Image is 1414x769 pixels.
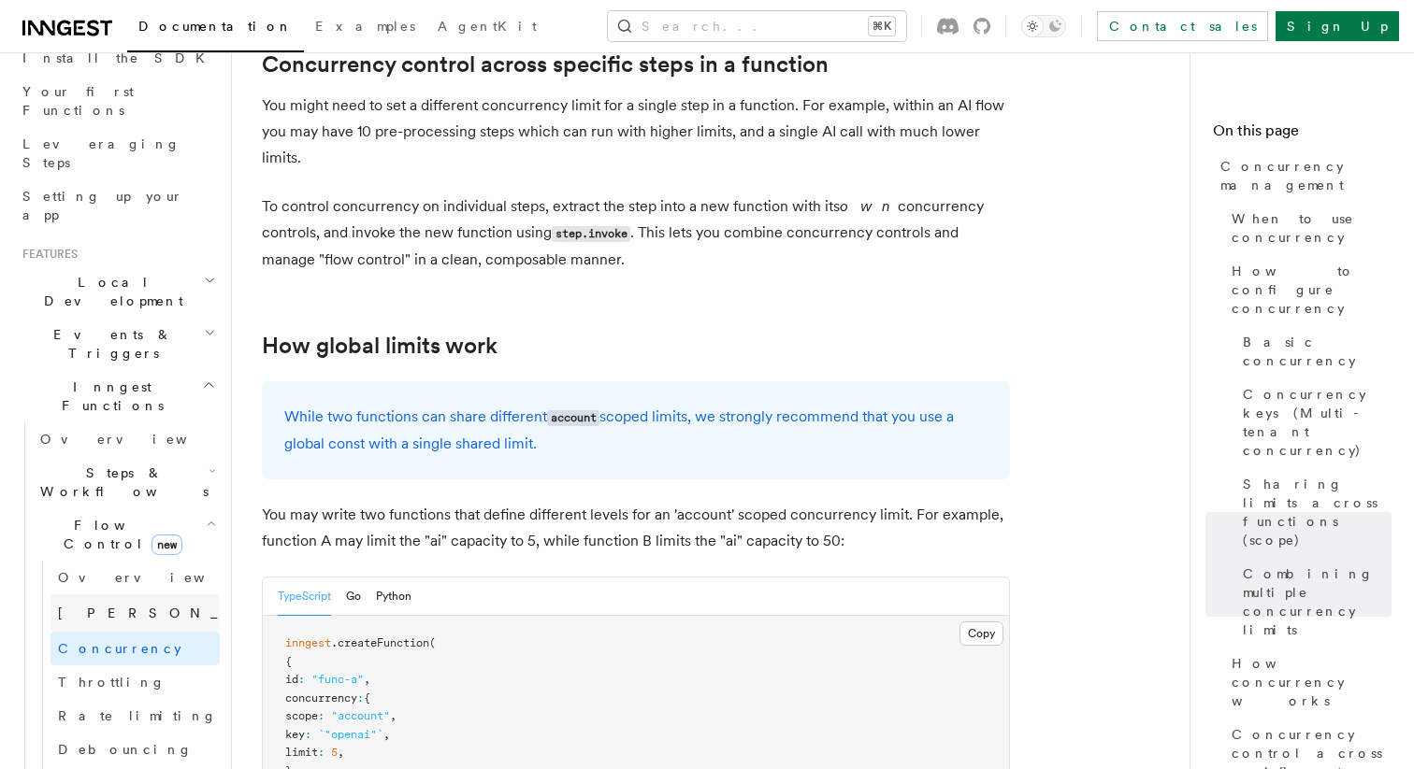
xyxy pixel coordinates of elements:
button: Steps & Workflows [33,456,220,508]
span: Examples [315,19,415,34]
kbd: ⌘K [869,17,895,36]
span: Features [15,247,78,262]
span: , [364,673,370,686]
a: Debouncing [50,733,220,766]
button: Toggle dark mode [1021,15,1066,37]
span: Sharing limits across functions (scope) [1243,475,1392,549]
span: Throttling [58,675,166,690]
span: concurrency [285,691,357,705]
a: How concurrency works [1224,647,1392,718]
span: scope [285,709,318,722]
span: { [364,691,370,705]
span: , [338,746,344,759]
span: Rate limiting [58,708,217,723]
span: Overview [40,432,233,447]
span: : [298,673,305,686]
a: Setting up your app [15,179,220,232]
span: Install the SDK [22,50,216,65]
button: Search...⌘K [608,11,906,41]
span: When to use concurrency [1232,209,1392,247]
span: How concurrency works [1232,654,1392,710]
h4: On this page [1213,120,1392,150]
span: { [285,655,292,668]
span: id [285,673,298,686]
button: Inngest Functions [15,370,220,422]
span: How to configure concurrency [1232,262,1392,318]
em: own [840,197,898,215]
a: Sign Up [1276,11,1399,41]
span: [PERSON_NAME] [58,605,332,620]
span: Setting up your app [22,189,183,222]
code: account [547,410,599,426]
span: : [305,728,311,741]
span: AgentKit [438,19,537,34]
span: inngest [285,636,331,649]
a: Documentation [127,6,304,52]
button: Copy [959,621,1003,646]
a: Overview [50,561,220,594]
span: Flow Control [33,516,206,553]
span: Combining multiple concurrency limits [1243,564,1392,639]
span: : [318,709,325,722]
span: Basic concurrency [1243,333,1392,370]
span: "func-a" [311,673,364,686]
a: Combining multiple concurrency limits [1235,557,1392,647]
span: Your first Functions [22,84,134,118]
a: Concurrency control across specific steps in a function [262,51,829,78]
a: Examples [304,6,426,50]
span: `"openai"` [318,728,383,741]
span: Documentation [138,19,293,34]
span: Debouncing [58,742,193,757]
button: Local Development [15,265,220,318]
span: key [285,728,305,741]
a: Contact sales [1097,11,1268,41]
a: Basic concurrency [1235,325,1392,377]
span: 5 [331,746,338,759]
a: Concurrency management [1213,150,1392,202]
button: Events & Triggers [15,318,220,370]
span: , [390,709,397,722]
a: How to configure concurrency [1224,254,1392,325]
span: Steps & Workflows [33,463,209,501]
a: Leveraging Steps [15,127,220,179]
p: While two functions can share different scoped limits, we strongly recommend that you use a globa... [284,404,988,457]
a: AgentKit [426,6,548,50]
button: Go [346,577,361,616]
span: "account" [331,709,390,722]
a: Throttling [50,665,220,699]
span: Leveraging Steps [22,136,180,170]
a: Concurrency keys (Multi-tenant concurrency) [1235,377,1392,467]
code: step.invoke [552,226,630,242]
button: TypeScript [278,577,331,616]
p: To control concurrency on individual steps, extract the step into a new function with its concurr... [262,193,1010,273]
span: ( [429,636,436,649]
a: Install the SDK [15,41,220,75]
span: : [318,746,325,759]
a: [PERSON_NAME] [50,594,220,632]
a: Sharing limits across functions (scope) [1235,467,1392,557]
span: , [383,728,390,741]
p: You might need to set a different concurrency limit for a single step in a function. For example,... [262,93,1010,171]
a: Overview [33,422,220,456]
span: limit [285,746,318,759]
a: How global limits work [262,333,498,359]
span: Local Development [15,273,204,310]
a: When to use concurrency [1224,202,1392,254]
span: new [151,534,182,555]
p: You may write two functions that define different levels for an 'account' scoped concurrency limi... [262,502,1010,554]
button: Python [376,577,411,616]
span: Inngest Functions [15,377,202,415]
a: Your first Functions [15,75,220,127]
span: Concurrency management [1220,157,1392,194]
span: .createFunction [331,636,429,649]
span: Overview [58,570,251,585]
span: Concurrency keys (Multi-tenant concurrency) [1243,385,1392,460]
span: Events & Triggers [15,325,204,363]
span: Concurrency [58,641,181,656]
button: Flow Controlnew [33,508,220,561]
a: Concurrency [50,632,220,665]
a: Rate limiting [50,699,220,733]
span: : [357,691,364,705]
